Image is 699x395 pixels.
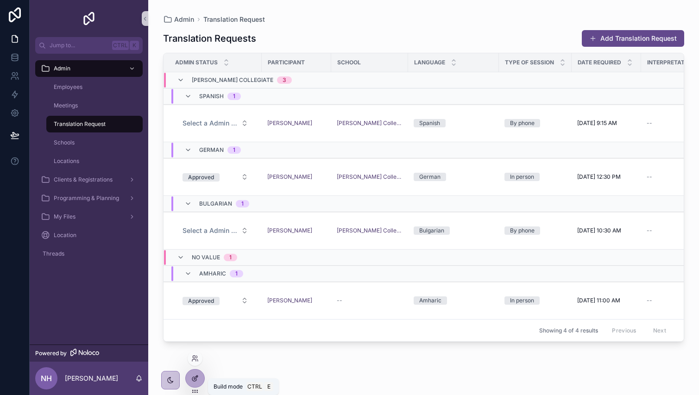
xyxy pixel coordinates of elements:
[35,245,143,262] a: Threads
[35,208,143,225] a: My Files
[504,296,566,305] a: In person
[414,226,493,235] a: Bulgarian
[54,83,82,91] span: Employees
[54,176,113,183] span: Clients & Registrations
[175,169,256,185] button: Select Button
[203,15,265,24] span: Translation Request
[505,59,554,66] span: Type of Session
[582,30,684,47] button: Add Translation Request
[267,297,326,304] a: [PERSON_NAME]
[647,227,652,234] span: --
[414,296,493,305] a: Amharic
[175,114,256,132] a: Select Button
[414,119,493,127] a: Spanish
[199,93,224,100] span: Spanish
[267,173,312,181] a: [PERSON_NAME]
[504,226,566,235] a: By phone
[419,226,444,235] div: Bulgarian
[199,146,224,154] span: German
[35,37,143,54] button: Jump to...CtrlK
[199,270,226,277] span: Amharic
[419,119,440,127] div: Spanish
[188,173,214,182] div: Approved
[175,115,256,132] button: Select Button
[50,42,108,49] span: Jump to...
[30,54,148,274] div: scrollable content
[188,297,214,305] div: Approved
[283,76,286,84] div: 3
[337,119,403,127] a: [PERSON_NAME] Collegiate
[54,232,76,239] span: Location
[267,227,312,234] a: [PERSON_NAME]
[510,119,535,127] div: By phone
[183,119,237,128] span: Select a Admin Status
[233,146,235,154] div: 1
[337,173,403,181] a: [PERSON_NAME] Collegiate
[414,173,493,181] a: German
[414,59,445,66] span: Language
[54,139,75,146] span: Schools
[235,270,238,277] div: 1
[54,65,70,72] span: Admin
[577,227,636,234] a: [DATE] 10:30 AM
[192,254,220,261] span: No value
[163,32,256,45] h1: Translation Requests
[233,93,235,100] div: 1
[54,157,79,165] span: Locations
[337,59,361,66] span: School
[174,15,194,24] span: Admin
[419,173,441,181] div: German
[30,345,148,362] a: Powered by
[35,350,67,357] span: Powered by
[577,173,621,181] span: [DATE] 12:30 PM
[337,227,403,234] a: [PERSON_NAME] Collegiate
[46,153,143,169] a: Locations
[267,227,326,234] a: [PERSON_NAME]
[163,15,194,24] a: Admin
[175,168,256,186] a: Select Button
[419,296,441,305] div: Amharic
[46,97,143,114] a: Meetings
[577,119,617,127] span: [DATE] 9:15 AM
[41,373,52,384] span: NH
[175,222,256,239] button: Select Button
[54,102,78,109] span: Meetings
[175,292,256,309] a: Select Button
[82,11,96,26] img: App logo
[268,59,305,66] span: Participant
[510,173,534,181] div: In person
[504,119,566,127] a: By phone
[175,59,218,66] span: Admin Status
[267,119,312,127] a: [PERSON_NAME]
[510,296,534,305] div: In person
[577,119,636,127] a: [DATE] 9:15 AM
[65,374,118,383] p: [PERSON_NAME]
[54,213,76,220] span: My Files
[337,297,403,304] a: --
[265,383,272,390] span: E
[183,226,237,235] span: Select a Admin Status
[35,171,143,188] a: Clients & Registrations
[35,60,143,77] a: Admin
[647,297,652,304] span: --
[46,116,143,132] a: Translation Request
[46,134,143,151] a: Schools
[112,41,129,50] span: Ctrl
[229,254,232,261] div: 1
[577,227,621,234] span: [DATE] 10:30 AM
[54,194,119,202] span: Programming & Planning
[267,173,326,181] a: [PERSON_NAME]
[131,42,138,49] span: K
[504,173,566,181] a: In person
[647,119,652,127] span: --
[577,173,636,181] a: [DATE] 12:30 PM
[647,173,652,181] span: --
